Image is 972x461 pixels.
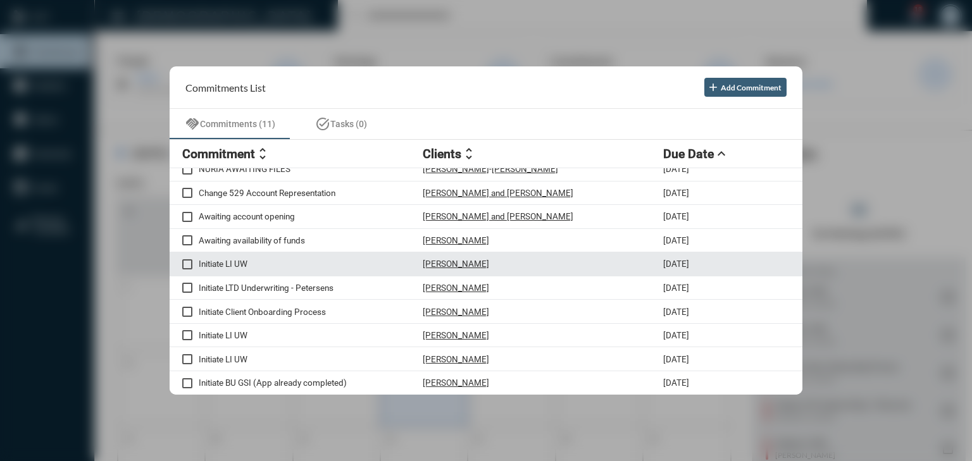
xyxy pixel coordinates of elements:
[704,78,787,97] button: Add Commitment
[663,147,714,161] h2: Due Date
[185,82,266,94] h2: Commitments List
[663,354,689,364] p: [DATE]
[663,235,689,245] p: [DATE]
[315,116,330,132] mat-icon: task_alt
[663,378,689,388] p: [DATE]
[182,147,255,161] h2: Commitment
[663,330,689,340] p: [DATE]
[707,81,720,94] mat-icon: add
[199,330,423,340] p: Initiate LI UW
[461,146,477,161] mat-icon: unfold_more
[423,235,489,245] p: [PERSON_NAME]
[199,259,423,269] p: Initiate LI UW
[185,116,200,132] mat-icon: handshake
[199,354,423,364] p: Initiate LI UW
[423,330,489,340] p: [PERSON_NAME]
[199,235,423,245] p: Awaiting availability of funds
[255,146,270,161] mat-icon: unfold_more
[199,378,423,388] p: Initiate BU GSI (App already completed)
[199,283,423,293] p: Initiate LTD Underwriting - Petersens
[423,188,573,198] p: [PERSON_NAME] and [PERSON_NAME]
[199,307,423,317] p: Initiate Client Onboarding Process
[714,146,729,161] mat-icon: expand_less
[199,164,423,174] p: NURIA AWAITING FILES
[663,164,689,174] p: [DATE]
[663,211,689,221] p: [DATE]
[423,354,489,364] p: [PERSON_NAME]
[423,378,489,388] p: [PERSON_NAME]
[423,211,573,221] p: [PERSON_NAME] and [PERSON_NAME]
[663,283,689,293] p: [DATE]
[200,119,275,129] span: Commitments (11)
[663,188,689,198] p: [DATE]
[330,119,367,129] span: Tasks (0)
[663,307,689,317] p: [DATE]
[199,211,423,221] p: Awaiting account opening
[663,259,689,269] p: [DATE]
[423,259,489,269] p: [PERSON_NAME]
[423,283,489,293] p: [PERSON_NAME]
[489,164,492,174] p: -
[423,164,489,174] p: [PERSON_NAME]
[199,188,423,198] p: Change 529 Account Representation
[423,147,461,161] h2: Clients
[492,164,558,174] p: [PERSON_NAME]
[423,307,489,317] p: [PERSON_NAME]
